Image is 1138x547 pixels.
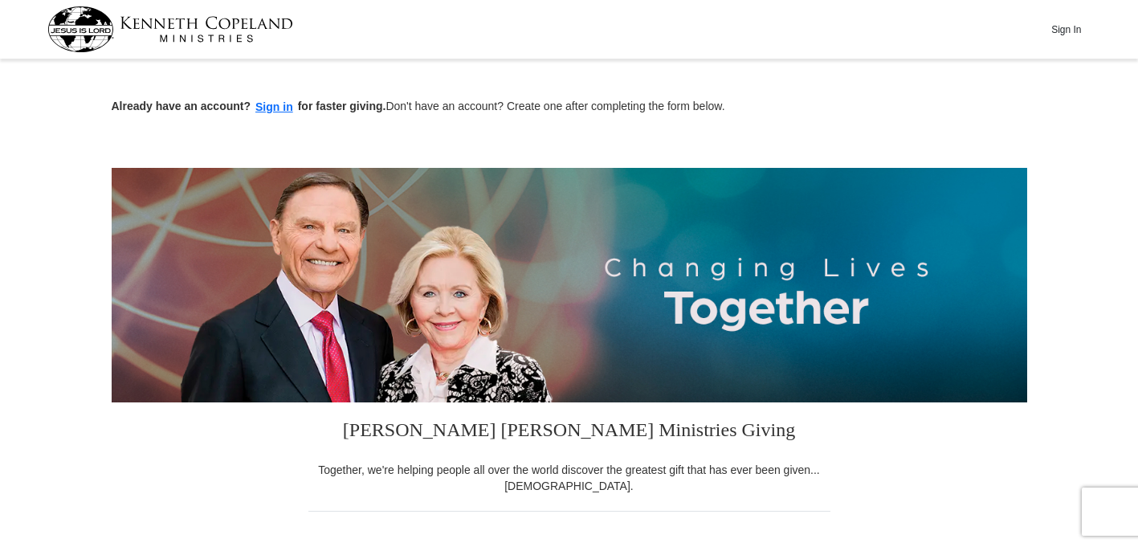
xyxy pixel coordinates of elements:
[308,462,830,494] div: Together, we're helping people all over the world discover the greatest gift that has ever been g...
[308,402,830,462] h3: [PERSON_NAME] [PERSON_NAME] Ministries Giving
[112,98,1027,116] p: Don't have an account? Create one after completing the form below.
[1042,17,1091,42] button: Sign In
[47,6,293,52] img: kcm-header-logo.svg
[251,98,298,116] button: Sign in
[112,100,386,112] strong: Already have an account? for faster giving.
